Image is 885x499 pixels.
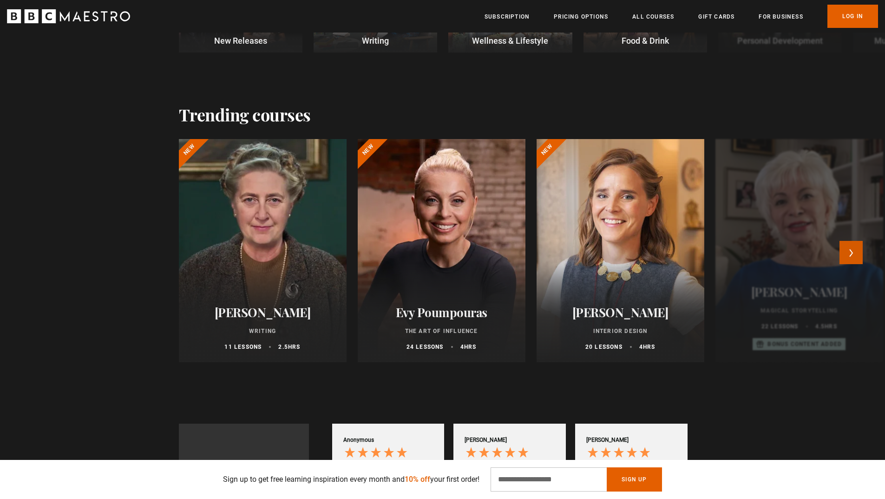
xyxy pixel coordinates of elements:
[178,34,302,47] p: New Releases
[369,327,514,335] p: The Art of Influence
[715,139,883,362] a: [PERSON_NAME] Magical Storytelling 22 lessons 4.5hrs Bonus content added
[761,322,799,331] p: 22 lessons
[759,12,803,21] a: For business
[343,446,411,461] div: 5 Stars
[465,436,507,444] div: [PERSON_NAME]
[537,139,704,362] a: [PERSON_NAME] Interior Design 20 lessons 4hrs New
[448,34,572,47] p: Wellness & Lifestyle
[7,9,130,23] svg: BBC Maestro
[179,139,347,362] a: [PERSON_NAME] Writing 11 lessons 2.5hrs New
[586,446,654,461] div: 5 Stars
[190,327,335,335] p: Writing
[179,105,311,124] h2: Trending courses
[815,322,837,331] p: 4.5
[343,436,374,444] div: Anonymous
[358,139,525,362] a: Evy Poumpouras The Art of Influence 24 lessons 4hrs New
[632,12,674,21] a: All Courses
[464,344,477,350] abbr: hrs
[727,285,872,299] h2: [PERSON_NAME]
[278,343,300,351] p: 2.5
[485,5,878,28] nav: Primary
[827,5,878,28] a: Log In
[643,344,656,350] abbr: hrs
[369,305,514,319] h2: Evy Poumpouras
[406,343,444,351] p: 24 lessons
[465,446,532,461] div: 5 Stars
[585,343,623,351] p: 20 lessons
[727,306,872,315] p: Magical Storytelling
[223,474,479,485] p: Sign up to get free learning inspiration every month and your first order!
[460,343,477,351] p: 4
[548,305,693,319] h2: [PERSON_NAME]
[485,12,530,21] a: Subscription
[224,343,262,351] p: 11 lessons
[314,34,437,47] p: Writing
[607,467,662,492] button: Sign Up
[825,323,837,330] abbr: hrs
[718,34,842,47] p: Personal Development
[405,475,430,484] span: 10% off
[698,12,734,21] a: Gift Cards
[583,34,707,47] p: Food & Drink
[190,305,335,319] h2: [PERSON_NAME]
[288,344,301,350] abbr: hrs
[767,340,842,348] p: Bonus content added
[586,436,629,444] div: [PERSON_NAME]
[548,327,693,335] p: Interior Design
[639,343,656,351] p: 4
[554,12,608,21] a: Pricing Options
